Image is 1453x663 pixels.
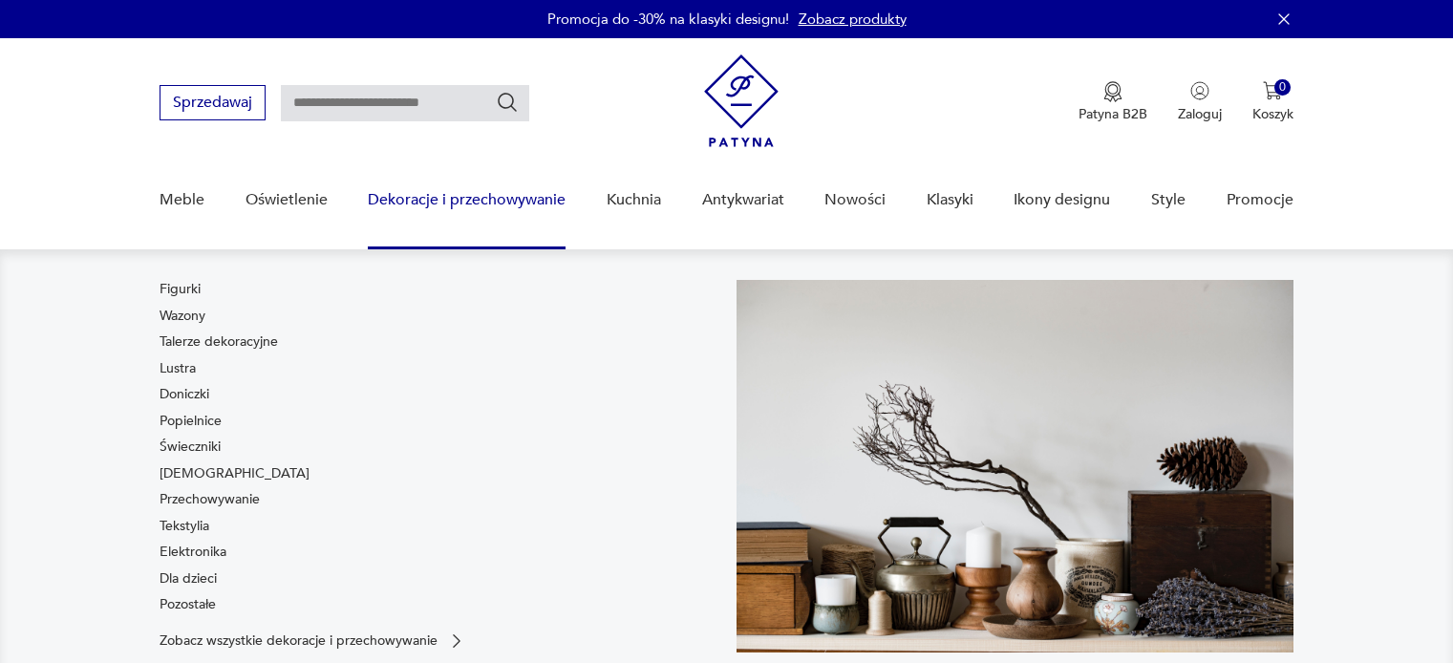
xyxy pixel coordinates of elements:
[1263,81,1282,100] img: Ikona koszyka
[160,359,196,378] a: Lustra
[927,163,973,237] a: Klasyki
[160,280,201,299] a: Figurki
[160,490,260,509] a: Przechowywanie
[702,163,784,237] a: Antykwariat
[160,163,204,237] a: Meble
[160,332,278,352] a: Talerze dekoracyjne
[160,307,205,326] a: Wazony
[160,438,221,457] a: Świeczniki
[368,163,566,237] a: Dekoracje i przechowywanie
[160,595,216,614] a: Pozostałe
[160,543,226,562] a: Elektronika
[160,631,466,651] a: Zobacz wszystkie dekoracje i przechowywanie
[1274,79,1291,96] div: 0
[737,280,1293,652] img: cfa44e985ea346226f89ee8969f25989.jpg
[160,385,209,404] a: Doniczki
[1079,105,1147,123] p: Patyna B2B
[1178,81,1222,123] button: Zaloguj
[1079,81,1147,123] a: Ikona medaluPatyna B2B
[160,464,310,483] a: [DEMOGRAPHIC_DATA]
[160,412,222,431] a: Popielnice
[1151,163,1186,237] a: Style
[1079,81,1147,123] button: Patyna B2B
[607,163,661,237] a: Kuchnia
[1227,163,1293,237] a: Promocje
[547,10,789,29] p: Promocja do -30% na klasyki designu!
[1252,81,1293,123] button: 0Koszyk
[704,54,779,147] img: Patyna - sklep z meblami i dekoracjami vintage
[799,10,907,29] a: Zobacz produkty
[824,163,886,237] a: Nowości
[160,569,217,588] a: Dla dzieci
[1178,105,1222,123] p: Zaloguj
[246,163,328,237] a: Oświetlenie
[160,634,438,647] p: Zobacz wszystkie dekoracje i przechowywanie
[1190,81,1209,100] img: Ikonka użytkownika
[1103,81,1122,102] img: Ikona medalu
[496,91,519,114] button: Szukaj
[1014,163,1110,237] a: Ikony designu
[160,97,266,111] a: Sprzedawaj
[160,85,266,120] button: Sprzedawaj
[1252,105,1293,123] p: Koszyk
[160,517,209,536] a: Tekstylia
